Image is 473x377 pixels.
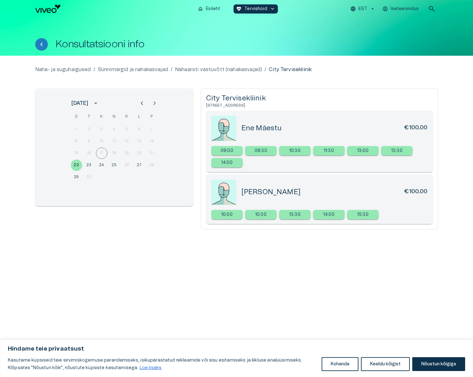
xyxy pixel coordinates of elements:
h5: [PERSON_NAME] [241,188,301,197]
span: esmaspäev [71,110,82,123]
button: open search modal [425,3,438,15]
h6: [STREET_ADDRESS] [206,103,433,108]
a: Select new timeslot for rescheduling [211,158,243,167]
p: City Tervisekliinik [269,66,312,73]
h6: €100.00 [404,188,427,197]
div: 10:00 [211,210,243,219]
a: Select new timeslot for rescheduling [313,146,345,155]
p: 13:30 [391,148,403,154]
a: Select new timeslot for rescheduling [211,210,243,219]
a: Select new timeslot for rescheduling [245,146,277,155]
button: 22 [71,160,82,171]
button: 23 [83,160,95,171]
p: 10:30 [255,211,267,218]
a: Select new timeslot for rescheduling [381,146,413,155]
p: Iseteenindus [391,6,419,12]
span: Help [32,5,42,10]
p: EST [358,6,367,12]
span: ecg_heart [236,6,242,12]
div: 11:30 [313,146,345,155]
span: teisipäev [83,110,95,123]
p: Kasutame küpsiseid teie sirvimiskogemuse parandamiseks, isikupärastatud reklaamide või sisu esita... [8,357,317,372]
p: 10:00 [221,211,233,218]
button: Kohanda [322,357,358,371]
p: 09:00 [221,148,233,154]
p: 14:00 [323,211,335,218]
p: 15:30 [357,211,369,218]
button: 27 [134,160,145,171]
div: 13:00 [347,146,379,155]
div: 10:30 [279,146,311,155]
div: 14:00 [211,158,243,167]
a: Select new timeslot for rescheduling [245,210,277,219]
span: keyboard_arrow_down [270,6,275,12]
p: 09:30 [255,148,267,154]
span: kolmapäev [96,110,107,123]
h5: City Tervisekliinik [206,94,433,103]
button: ecg_heartTervishoidkeyboard_arrow_down [234,4,278,14]
img: doctorPlaceholder-zWS651l2.jpeg [211,180,236,205]
a: Select new timeslot for rescheduling [279,210,311,219]
a: Navigate to homepage [35,5,193,13]
div: 13:30 [279,210,311,219]
a: Select new timeslot for rescheduling [211,146,243,155]
p: / [264,66,266,73]
p: 14:00 [221,160,233,166]
span: neljapäev [109,110,120,123]
span: home [198,6,203,12]
a: Select new timeslot for rescheduling [313,210,345,219]
button: 24 [96,160,107,171]
div: [DATE] [71,99,88,107]
img: Viveo logo [35,5,60,13]
p: / [93,66,95,73]
a: Naha- ja suguhaigused [35,66,91,73]
div: 10:30 [245,210,277,219]
button: Next month [148,97,161,110]
a: Nahaarsti vastuvõtt (nahakasvajad) [175,66,262,73]
div: 09:30 [245,146,277,155]
a: Sünnimärgid ja nahakasvajad [98,66,168,73]
a: Select new timeslot for rescheduling [279,146,311,155]
button: EST [349,4,376,14]
button: Tagasi [35,38,48,51]
button: Iseteenindus [381,4,420,14]
a: Select new timeslot for rescheduling [347,210,379,219]
img: doctorPlaceholder-zWS651l2.jpeg [211,116,236,141]
button: 29 [71,172,82,183]
p: / [171,66,172,73]
h1: Konsultatsiooni info [55,39,145,50]
a: Loe lisaks [139,365,162,370]
span: laupäev [134,110,145,123]
p: Esileht [206,6,220,12]
span: reede [121,110,132,123]
span: search [428,5,436,13]
span: pühapäev [146,110,158,123]
button: homeEsileht [195,4,223,14]
p: 10:30 [289,148,301,154]
div: 15:30 [347,210,379,219]
div: 09:00 [211,146,243,155]
p: 11:30 [324,148,334,154]
h6: €100.00 [404,124,427,133]
p: 13:30 [289,211,301,218]
div: 14:00 [313,210,345,219]
p: 13:00 [357,148,369,154]
button: calendar view is open, switch to year view [90,98,101,109]
button: Nõustun kõigiga [412,357,465,371]
h5: Ene Mäestu [241,124,282,133]
button: 25 [109,160,120,171]
a: Select new timeslot for rescheduling [347,146,379,155]
p: Tervishoid [244,6,267,12]
button: Keeldu kõigist [361,357,410,371]
div: 13:30 [381,146,413,155]
p: Hindame teie privaatsust [8,345,465,353]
